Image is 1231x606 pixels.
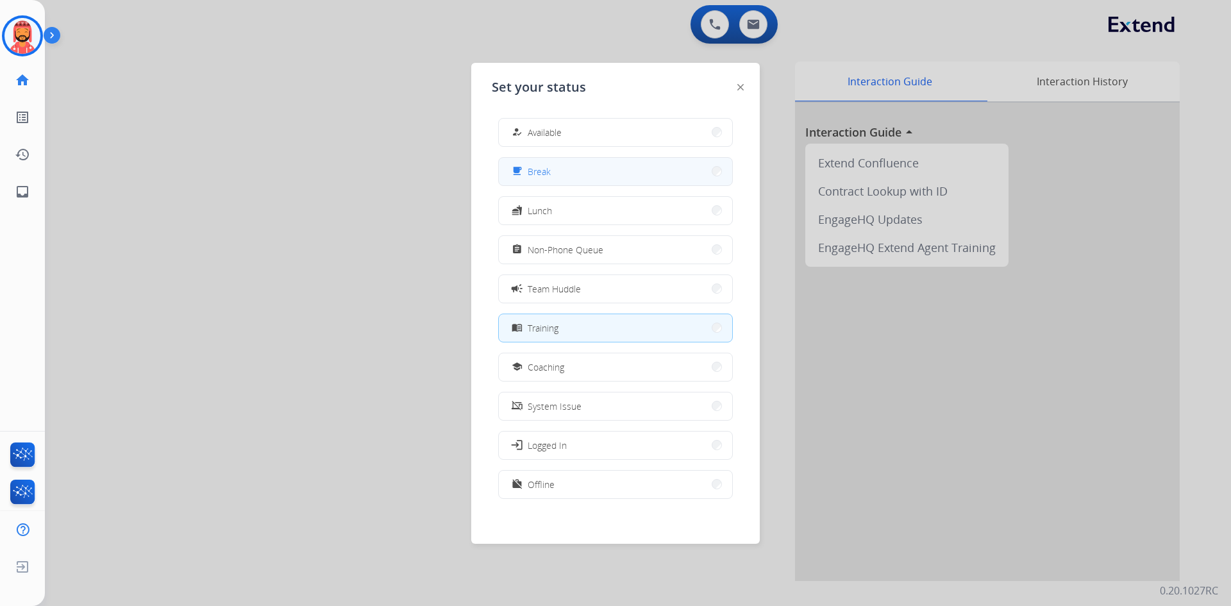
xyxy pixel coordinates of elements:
span: Available [528,126,562,139]
mat-icon: work_off [512,479,523,490]
mat-icon: list_alt [15,110,30,125]
span: Logged In [528,439,567,452]
span: Lunch [528,204,552,217]
img: close-button [737,84,744,90]
button: Available [499,119,732,146]
span: Training [528,321,558,335]
button: Training [499,314,732,342]
span: System Issue [528,400,582,413]
button: Logged In [499,432,732,459]
mat-icon: fastfood [512,205,523,216]
img: avatar [4,18,40,54]
button: Lunch [499,197,732,224]
span: Coaching [528,360,564,374]
mat-icon: inbox [15,184,30,199]
mat-icon: home [15,72,30,88]
mat-icon: menu_book [512,323,523,333]
p: 0.20.1027RC [1160,583,1218,598]
span: Set your status [492,78,586,96]
button: Offline [499,471,732,498]
mat-icon: campaign [510,282,523,295]
mat-icon: school [512,362,523,373]
span: Offline [528,478,555,491]
span: Team Huddle [528,282,581,296]
button: Non-Phone Queue [499,236,732,264]
mat-icon: free_breakfast [512,166,523,177]
mat-icon: login [510,439,523,451]
span: Break [528,165,551,178]
button: System Issue [499,392,732,420]
mat-icon: history [15,147,30,162]
mat-icon: assignment [512,244,523,255]
button: Break [499,158,732,185]
button: Coaching [499,353,732,381]
button: Team Huddle [499,275,732,303]
span: Non-Phone Queue [528,243,603,257]
mat-icon: how_to_reg [512,127,523,138]
mat-icon: phonelink_off [512,401,523,412]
